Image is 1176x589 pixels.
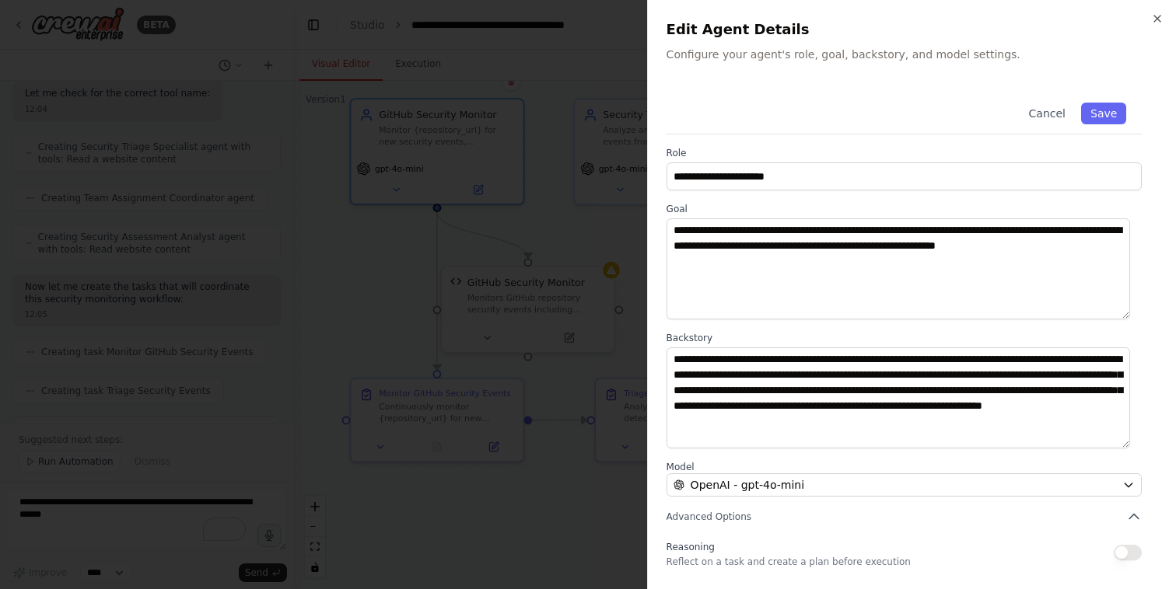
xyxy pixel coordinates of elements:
label: Goal [667,203,1142,215]
button: OpenAI - gpt-4o-mini [667,473,1142,497]
span: OpenAI - gpt-4o-mini [691,477,804,493]
p: Configure your agent's role, goal, backstory, and model settings. [667,47,1157,62]
button: Advanced Options [667,509,1142,525]
button: Cancel [1019,103,1074,124]
label: Role [667,147,1142,159]
label: Backstory [667,332,1142,344]
p: Reflect on a task and create a plan before execution [667,556,911,568]
button: Save [1081,103,1126,124]
label: Model [667,461,1142,473]
span: Advanced Options [667,511,751,523]
h2: Edit Agent Details [667,19,1157,40]
span: Reasoning [667,542,715,552]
